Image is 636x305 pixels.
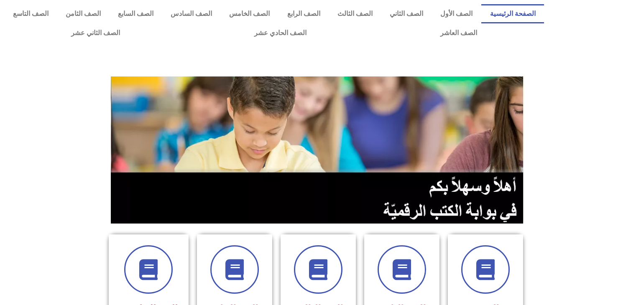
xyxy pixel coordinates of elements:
a: الصف الأول [432,4,481,23]
a: الصف الثاني [381,4,432,23]
a: الصف السادس [162,4,221,23]
a: الصف السابع [109,4,162,23]
a: الصفحة الرئيسية [481,4,544,23]
a: الصف الثامن [57,4,109,23]
a: الصف العاشر [373,23,544,43]
a: الصف الخامس [221,4,278,23]
a: الصف الحادي عشر [187,23,373,43]
a: الصف الرابع [278,4,329,23]
a: الصف التاسع [4,4,57,23]
a: الصف الثاني عشر [4,23,187,43]
a: الصف الثالث [329,4,381,23]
